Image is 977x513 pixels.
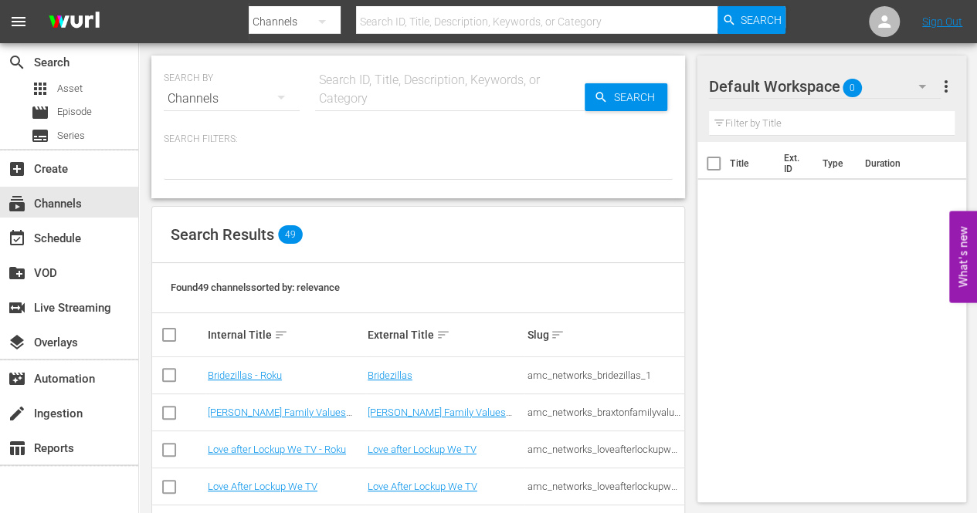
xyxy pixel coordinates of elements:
span: Reports [8,439,26,457]
a: [PERSON_NAME] Family Values We TV - Roku [208,407,352,430]
div: Default Workspace [709,65,941,108]
div: Search ID, Title, Description, Keywords, or Category [315,71,585,108]
div: amc_networks_bridezillas_1 [527,370,682,381]
span: 49 [278,225,303,244]
span: Series [57,128,85,143]
div: amc_networks_loveafterlockupwetv_2 [527,444,682,455]
span: menu [9,12,28,31]
span: Series [31,127,49,145]
th: Type [812,142,855,185]
span: Schedule [8,229,26,248]
span: Search [741,6,782,34]
span: sort [551,328,565,342]
span: Search [608,83,667,111]
span: Search [8,53,26,72]
span: Found 49 channels sorted by: relevance [171,282,340,293]
span: Episode [57,104,92,120]
span: sort [436,328,450,342]
span: Search Results [171,225,274,244]
span: Automation [8,370,26,388]
button: more_vert [936,68,955,105]
span: Asset [57,81,83,96]
th: Ext. ID [775,142,813,185]
button: Search [585,83,667,111]
span: sort [274,328,288,342]
button: Open Feedback Widget [949,211,977,302]
div: External Title [368,326,523,344]
a: Love after Lockup We TV [368,444,477,455]
p: Search Filters: [164,133,673,146]
span: 0 [843,72,862,104]
span: Asset [31,79,49,98]
a: Sign Out [922,15,962,28]
a: [PERSON_NAME] Family Values We TV [368,407,512,430]
a: Love After Lockup We TV [208,481,317,492]
span: Overlays [8,333,26,352]
div: amc_networks_loveafterlockupwetv_1 [527,481,682,492]
div: Channels [164,77,300,120]
a: Bridezillas [368,370,412,381]
div: Internal Title [208,326,363,344]
div: amc_networks_braxtonfamilyvalueswetv_1 [527,407,682,418]
span: Create [8,160,26,178]
div: Slug [527,326,682,344]
a: Love After Lockup We TV [368,481,477,492]
th: Title [730,142,775,185]
a: Love after Lockup We TV - Roku [208,444,346,455]
img: ans4CAIJ8jUAAAAAAAAAAAAAAAAAAAAAAAAgQb4GAAAAAAAAAAAAAAAAAAAAAAAAJMjXAAAAAAAAAAAAAAAAAAAAAAAAgAT5G... [37,4,111,40]
span: Live Streaming [8,299,26,317]
span: Episode [31,103,49,122]
th: Duration [855,142,948,185]
span: Channels [8,194,26,213]
span: Ingestion [8,404,26,423]
span: VOD [8,264,26,282]
span: more_vert [936,77,955,96]
a: Bridezillas - Roku [208,370,282,381]
button: Search [717,6,785,34]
